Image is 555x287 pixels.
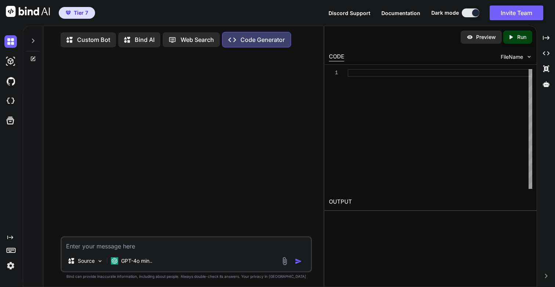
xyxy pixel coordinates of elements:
[517,33,526,41] p: Run
[59,7,95,19] button: premiumTier 7
[526,54,532,60] img: chevron down
[381,10,420,16] span: Documentation
[295,258,302,265] img: icon
[476,33,496,41] p: Preview
[78,257,95,265] p: Source
[467,34,473,40] img: preview
[431,9,459,17] span: Dark mode
[329,10,370,16] span: Discord Support
[324,193,537,211] h2: OUTPUT
[4,55,17,68] img: darkAi-studio
[121,257,152,265] p: GPT-4o min..
[77,35,110,44] p: Custom Bot
[329,69,338,77] div: 1
[61,274,312,279] p: Bind can provide inaccurate information, including about people. Always double-check its answers....
[329,53,344,61] div: CODE
[240,35,285,44] p: Code Generator
[111,257,118,265] img: GPT-4o mini
[381,9,420,17] button: Documentation
[4,259,17,272] img: settings
[490,6,543,20] button: Invite Team
[97,258,103,264] img: Pick Models
[181,35,214,44] p: Web Search
[4,35,17,48] img: darkChat
[4,95,17,107] img: cloudideIcon
[280,257,289,265] img: attachment
[135,35,155,44] p: Bind AI
[501,53,523,61] span: FileName
[66,11,71,15] img: premium
[74,9,88,17] span: Tier 7
[329,9,370,17] button: Discord Support
[6,6,50,17] img: Bind AI
[4,75,17,87] img: githubDark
